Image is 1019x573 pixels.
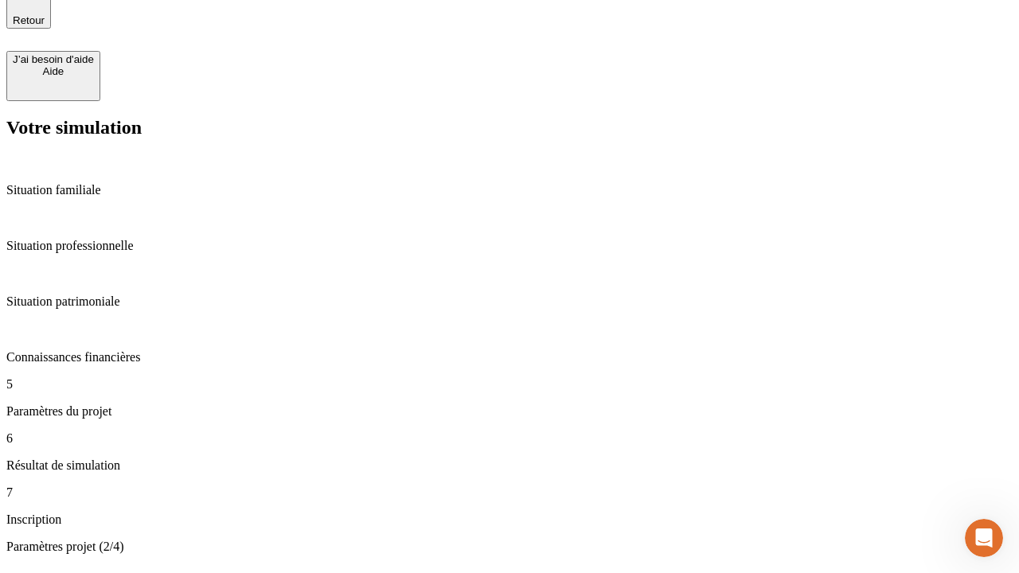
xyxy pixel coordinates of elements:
[6,540,1013,554] p: Paramètres projet (2/4)
[6,431,1013,446] p: 6
[6,51,100,101] button: J’ai besoin d'aideAide
[6,183,1013,197] p: Situation familiale
[13,53,94,65] div: J’ai besoin d'aide
[13,65,94,77] div: Aide
[6,404,1013,419] p: Paramètres du projet
[6,377,1013,392] p: 5
[965,519,1003,557] iframe: Intercom live chat
[13,14,45,26] span: Retour
[6,485,1013,500] p: 7
[6,513,1013,527] p: Inscription
[6,239,1013,253] p: Situation professionnelle
[6,294,1013,309] p: Situation patrimoniale
[6,458,1013,473] p: Résultat de simulation
[6,117,1013,138] h2: Votre simulation
[6,350,1013,364] p: Connaissances financières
